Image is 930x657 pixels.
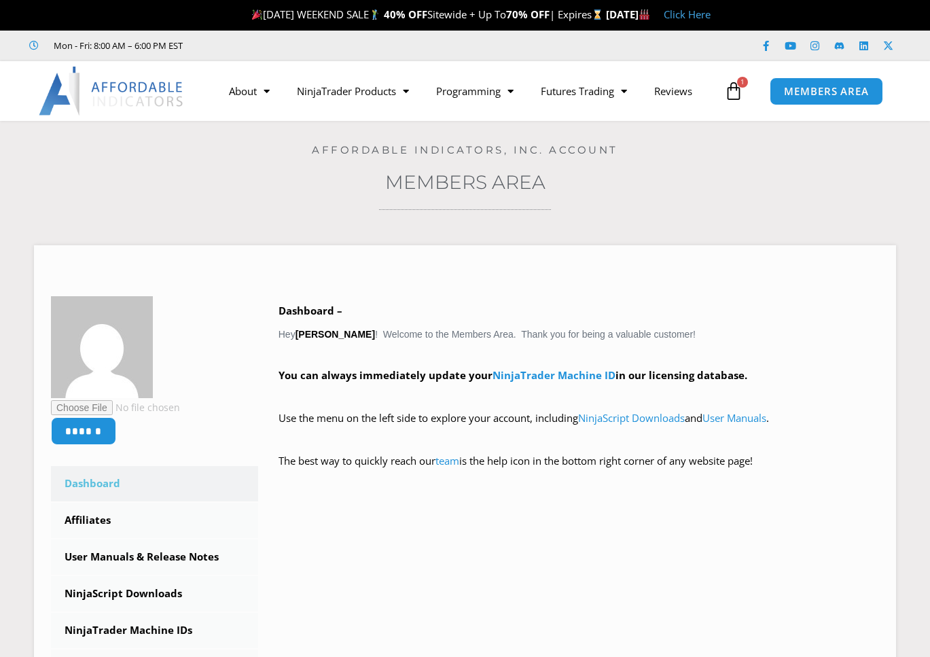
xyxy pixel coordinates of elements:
a: team [435,454,459,467]
a: Dashboard [51,466,258,501]
a: User Manuals [702,411,766,425]
p: The best way to quickly reach our is the help icon in the bottom right corner of any website page! [279,452,879,490]
a: NinjaTrader Machine IDs [51,613,258,648]
span: MEMBERS AREA [784,86,869,96]
img: 🎉 [252,10,262,20]
a: 1 [704,71,764,111]
img: ⌛ [592,10,603,20]
a: NinjaTrader Products [283,75,423,107]
div: Hey ! Welcome to the Members Area. Thank you for being a valuable customer! [279,302,879,490]
b: Dashboard – [279,304,342,317]
a: MEMBERS AREA [770,77,883,105]
p: Use the menu on the left side to explore your account, including and . [279,409,879,447]
strong: [PERSON_NAME] [296,329,375,340]
a: Members Area [385,171,546,194]
a: Affordable Indicators, Inc. Account [312,143,618,156]
a: NinjaScript Downloads [51,576,258,611]
iframe: Customer reviews powered by Trustpilot [202,39,406,52]
img: 🏭 [639,10,649,20]
span: [DATE] WEEKEND SALE Sitewide + Up To | Expires [249,7,605,21]
a: NinjaScript Downloads [578,411,685,425]
a: Futures Trading [527,75,641,107]
strong: You can always immediately update your in our licensing database. [279,368,747,382]
a: User Manuals & Release Notes [51,539,258,575]
a: NinjaTrader Machine ID [493,368,615,382]
a: Affiliates [51,503,258,538]
nav: Menu [215,75,721,107]
a: Click Here [664,7,711,21]
span: 1 [737,77,748,88]
strong: 70% OFF [506,7,550,21]
img: LogoAI | Affordable Indicators – NinjaTrader [39,67,185,116]
strong: 40% OFF [384,7,427,21]
img: 306a39d853fe7ca0a83b64c3a9ab38c2617219f6aea081d20322e8e32295346b [51,296,153,398]
a: Reviews [641,75,706,107]
span: Mon - Fri: 8:00 AM – 6:00 PM EST [50,37,183,54]
a: Programming [423,75,527,107]
strong: [DATE] [606,7,650,21]
a: About [215,75,283,107]
img: 🏌️‍♂️ [370,10,380,20]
